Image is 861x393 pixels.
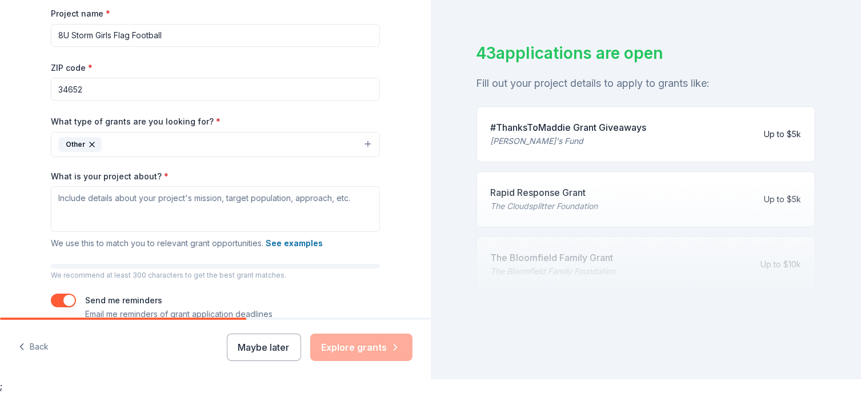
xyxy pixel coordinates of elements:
[51,271,380,280] p: We recommend at least 300 characters to get the best grant matches.
[764,127,801,141] div: Up to $5k
[51,238,323,248] span: We use this to match you to relevant grant opportunities.
[18,335,49,359] button: Back
[51,78,380,101] input: 12345 (U.S. only)
[51,24,380,47] input: After school program
[51,132,380,157] button: Other
[51,8,110,19] label: Project name
[58,137,102,152] div: Other
[491,134,647,148] div: [PERSON_NAME]'s Fund
[227,334,301,361] button: Maybe later
[51,62,93,74] label: ZIP code
[491,121,647,134] div: #ThanksToMaddie Grant Giveaways
[51,116,221,127] label: What type of grants are you looking for?
[85,307,273,321] p: Email me reminders of grant application deadlines
[476,41,816,65] div: 43 applications are open
[266,236,323,250] button: See examples
[476,74,816,93] div: Fill out your project details to apply to grants like:
[51,171,169,182] label: What is your project about?
[85,295,162,305] label: Send me reminders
